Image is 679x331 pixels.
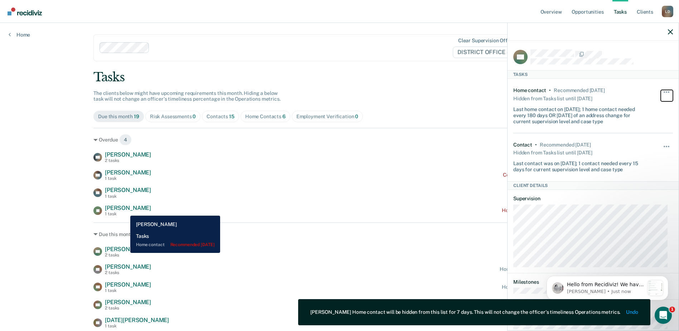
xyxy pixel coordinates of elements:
div: Hidden from Tasks list until [DATE] [513,93,592,104]
div: 2 tasks [105,306,151,311]
div: Due this month [93,229,586,240]
span: 15 [135,229,149,240]
button: Undo [626,309,638,315]
div: Tasks [508,70,679,79]
div: 1 task [105,211,151,216]
div: Contact recommended a month ago [503,172,586,178]
span: 6 [282,114,286,119]
div: Home contact [513,87,546,93]
p: Message from Kim, sent Just now [31,27,108,33]
div: 2 tasks [105,158,151,163]
span: 19 [134,114,139,119]
span: 4 [119,134,132,145]
div: Home Contacts [245,114,286,120]
span: 1 [669,307,675,312]
span: [PERSON_NAME] [105,246,151,253]
span: [PERSON_NAME] [105,151,151,158]
span: Hello from Recidiviz! We have some exciting news. Officers will now have their own Overview page ... [31,20,108,254]
button: Profile dropdown button [662,6,673,17]
div: 1 task [105,176,151,181]
img: Recidiviz [8,8,42,15]
a: Home [9,32,30,38]
span: [PERSON_NAME] [105,169,151,176]
div: 2 tasks [105,253,151,258]
dt: Milestones [513,279,673,285]
span: 15 [229,114,234,119]
div: Tasks [93,70,586,85]
div: • [549,87,551,93]
div: Home contact recommended [DATE] [502,284,586,290]
span: 0 [193,114,196,119]
span: 0 [355,114,358,119]
span: DISTRICT OFFICE 4 [453,47,520,58]
iframe: Intercom live chat [655,307,672,324]
div: L D [662,6,673,17]
span: [PERSON_NAME] [105,263,151,270]
div: 2 tasks [105,270,151,275]
div: Last home contact on [DATE]; 1 home contact needed every 180 days OR [DATE] of an address change ... [513,104,646,124]
dt: Supervision [513,196,673,202]
span: The clients below might have upcoming requirements this month. Hiding a below task will not chang... [93,90,281,102]
div: 1 task [105,323,169,328]
div: Contact [513,142,532,148]
div: Client Details [508,181,679,190]
div: Risk Assessments [150,114,196,120]
span: [PERSON_NAME] [105,281,151,288]
div: 1 task [105,194,151,199]
span: [PERSON_NAME] [105,299,151,306]
div: [PERSON_NAME] Home contact will be hidden from this list for 7 days. This will not change the off... [310,309,620,315]
div: Due this month [98,114,139,120]
span: [PERSON_NAME] [105,187,151,193]
div: Employment Verification [296,114,359,120]
iframe: Intercom notifications message [536,262,679,312]
div: Home contact recommended [DATE] [502,207,586,214]
div: Recommended in 8 days [540,142,591,148]
div: Clear supervision officers [458,38,519,44]
div: Home contact recommended in a day [500,266,585,272]
span: [DATE][PERSON_NAME] [105,317,169,323]
div: • [535,142,537,148]
div: Overdue [93,134,586,145]
div: Contacts [207,114,234,120]
div: Hidden from Tasks list until [DATE] [513,148,592,158]
div: 1 task [105,288,151,293]
div: Last contact was on [DATE]; 1 contact needed every 15 days for current supervision level and case... [513,158,646,173]
div: Recommended 23 days ago [554,87,605,93]
span: [PERSON_NAME] [105,205,151,211]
